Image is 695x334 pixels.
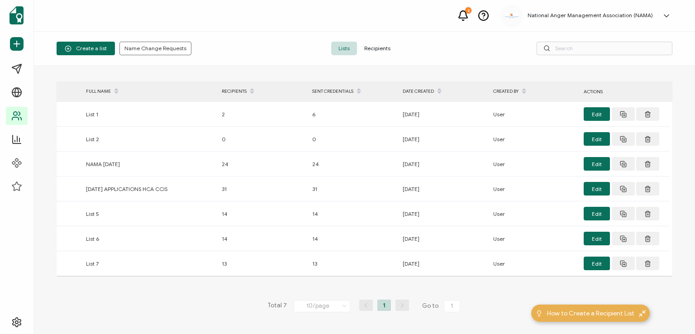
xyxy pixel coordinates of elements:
span: Lists [331,42,357,55]
button: Edit [584,157,610,171]
div: [DATE] [398,184,489,194]
button: Edit [584,182,610,196]
div: 31 [217,184,308,194]
div: 2 [217,109,308,119]
button: Edit [584,107,610,121]
div: DATE CREATED [398,84,489,99]
div: 24 [308,159,398,169]
img: 3ca2817c-e862-47f7-b2ec-945eb25c4a6c.jpg [505,13,519,18]
li: 1 [377,300,391,311]
button: Create a list [57,42,115,55]
div: User [489,134,579,144]
div: 13 [217,258,308,269]
span: Go to [422,300,462,312]
div: List 1 [81,109,217,119]
button: Edit [584,132,610,146]
div: 14 [308,209,398,219]
div: [DATE] [398,109,489,119]
div: [DATE] [398,134,489,144]
div: RECIPIENTS [217,84,308,99]
div: 6 [308,109,398,119]
div: User [489,234,579,244]
div: 24 [217,159,308,169]
button: Edit [584,207,610,220]
span: Name Change Requests [124,46,186,51]
img: sertifier-logomark-colored.svg [10,6,24,24]
div: 13 [308,258,398,269]
div: User [489,184,579,194]
span: How to Create a Recipient List [547,309,634,318]
div: User [489,258,579,269]
div: FULL NAME [81,84,217,99]
div: List 7 [81,258,217,269]
div: 2 [465,7,471,14]
div: 0 [217,134,308,144]
button: Name Change Requests [119,42,191,55]
div: 0 [308,134,398,144]
div: User [489,109,579,119]
div: ACTIONS [579,86,670,97]
div: CREATED BY [489,84,579,99]
div: [DATE] [398,258,489,269]
div: List 6 [81,234,217,244]
div: [DATE] [398,209,489,219]
div: NAMA [DATE] [81,159,217,169]
div: [DATE] [398,234,489,244]
input: Select [294,300,350,312]
div: 14 [308,234,398,244]
span: Total 7 [267,300,287,312]
div: 14 [217,234,308,244]
span: Create a list [65,45,107,52]
iframe: Chat Widget [650,291,695,334]
div: 31 [308,184,398,194]
div: User [489,159,579,169]
div: 14 [217,209,308,219]
span: Recipients [357,42,398,55]
div: List 2 [81,134,217,144]
img: minimize-icon.svg [639,310,646,317]
div: List 5 [81,209,217,219]
button: Edit [584,232,610,245]
div: User [489,209,579,219]
div: SENT CREDENTIALS [308,84,398,99]
h5: National Anger Management Association (NAMA) [528,12,653,19]
button: Edit [584,257,610,270]
div: [DATE] [398,159,489,169]
div: [DATE] APPLICATIONS HCA CCIS [81,184,217,194]
input: Search [537,42,672,55]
